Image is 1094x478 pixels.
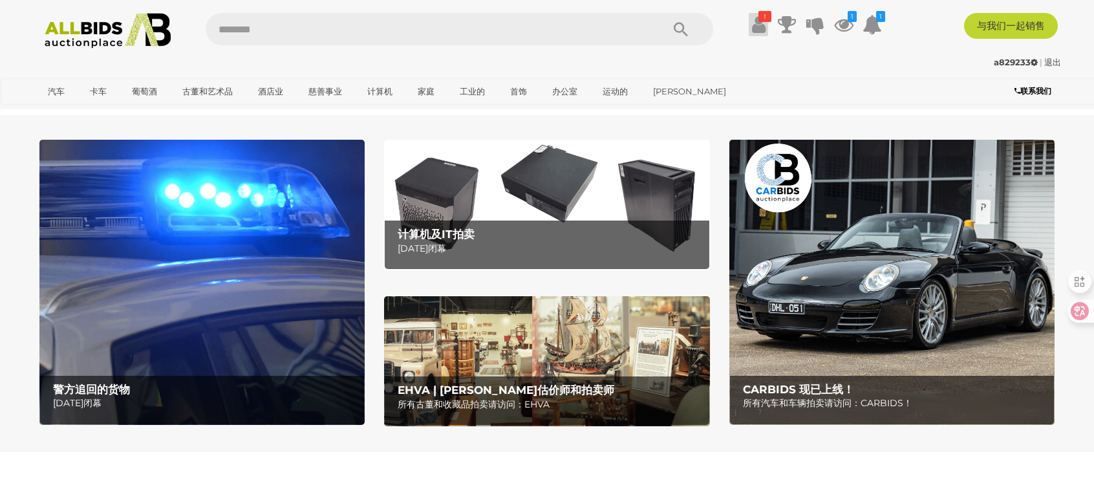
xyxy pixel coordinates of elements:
font: 首饰 [510,86,527,96]
a: 警方追回的货物 警方追回的货物 [DATE]闭幕 [39,140,365,425]
img: 警方追回的货物 [39,140,365,425]
font: 1 [851,12,853,21]
a: 古董和艺术品 [174,81,241,102]
a: 卡车 [81,81,115,102]
a: 运动的 [594,81,636,102]
a: 葡萄酒 [123,81,166,102]
a: 汽车 [39,81,73,102]
font: 酒店业 [258,86,283,96]
font: 家庭 [418,86,434,96]
font: 1 [879,12,882,21]
button: 搜索 [649,13,713,45]
img: 计算机及IT拍卖 [384,140,709,270]
font: EHVA | [PERSON_NAME]估价师和拍卖师 [398,384,614,397]
img: EHVA | 埃文斯·黑斯廷斯估价师和拍卖师 [384,296,709,427]
font: a829233 [994,57,1031,67]
a: 计算机 [359,81,401,102]
font: 所有古董和收藏品拍卖请访问：EHVA [398,398,550,410]
a: 1 [834,13,853,36]
a: 家庭 [409,81,443,102]
font: 与我们一起销售 [977,19,1045,32]
font: 运动的 [603,86,628,96]
font: 计算机 [367,86,392,96]
a: ！ [749,13,768,36]
font: 古董和艺术品 [182,86,233,96]
font: 警方追回的货物 [53,383,130,396]
a: 酒店业 [250,81,292,102]
font: 卡车 [90,86,107,96]
a: 退出 [1044,57,1061,67]
img: Allbids.com.au [38,13,178,49]
a: EHVA | 埃文斯·黑斯廷斯估价师和拍卖师 EHVA | [PERSON_NAME]估价师和拍卖师 所有古董和收藏品拍卖请访问：EHVA [384,296,709,427]
font: 所有汽车和车辆拍卖请访问：CARBIDS！ [743,397,912,409]
font: 汽车 [48,86,65,96]
a: 与我们一起销售 [964,13,1058,39]
font: | [1040,57,1042,67]
a: 办公室 [544,81,586,102]
font: ！ [762,12,768,21]
font: [DATE]闭幕 [398,243,446,254]
font: [PERSON_NAME] [653,86,726,96]
a: 首饰 [502,81,535,102]
font: 葡萄酒 [132,86,157,96]
font: 慈善事业 [308,86,342,96]
font: 办公室 [552,86,577,96]
a: [PERSON_NAME] [645,81,735,102]
img: CARBIDS 现已上线！ [729,140,1055,425]
a: 计算机及IT拍卖 计算机及IT拍卖 [DATE]闭幕 [384,140,709,270]
a: CARBIDS 现已上线！ CARBIDS 现已上线！ 所有汽车和车辆拍卖请访问：CARBIDS！ [729,140,1055,425]
font: [DATE]闭幕 [53,397,102,409]
font: CARBIDS 现已上线！ [743,383,854,396]
a: a829233 [994,57,1040,67]
a: 工业的 [451,81,493,102]
font: 联系我们 [1020,86,1051,96]
font: 计算机及IT拍卖 [398,228,475,241]
a: 1 [863,13,882,36]
a: 慈善事业 [300,81,350,102]
font: 工业的 [460,86,485,96]
a: 联系我们 [1014,84,1055,98]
